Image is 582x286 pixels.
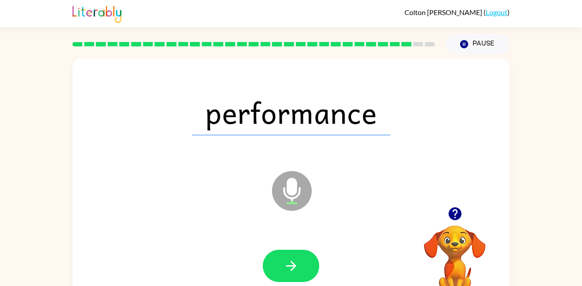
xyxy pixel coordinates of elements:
[404,8,510,16] div: ( )
[404,8,484,16] span: Colton [PERSON_NAME]
[192,89,390,135] span: performance
[72,4,121,23] img: Literably
[486,8,507,16] a: Logout
[446,34,510,54] button: Pause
